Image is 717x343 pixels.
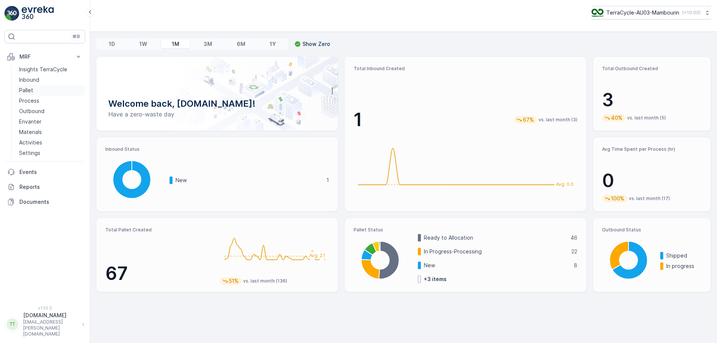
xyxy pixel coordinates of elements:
p: Welcome back, [DOMAIN_NAME]! [108,98,326,110]
p: 1 [326,177,329,184]
p: + 3 items [424,275,447,283]
p: 67 [105,262,214,285]
a: Reports [4,180,85,194]
p: MRF [19,53,70,60]
a: Outbound [16,106,85,116]
p: 46 [571,234,577,241]
p: Events [19,168,82,176]
p: Total Outbound Created [602,66,702,72]
p: 3M [204,40,212,48]
a: Events [4,165,85,180]
p: 67% [522,116,535,124]
p: Materials [19,128,42,136]
p: Avg Time Spent per Process (hr) [602,146,702,152]
a: Documents [4,194,85,209]
p: Documents [19,198,82,206]
a: Activities [16,137,85,148]
p: Have a zero-waste day [108,110,326,119]
p: 1M [172,40,179,48]
p: Total Pallet Created [105,227,214,233]
button: MRF [4,49,85,64]
p: Pallet [19,87,33,94]
p: Total Inbound Created [354,66,577,72]
a: Insights TerraCycle [16,64,85,75]
p: ( +10:00 ) [682,10,701,16]
p: 22 [571,248,577,255]
p: ⌘B [72,34,80,40]
a: Process [16,96,85,106]
a: Inbound [16,75,85,85]
img: logo_light-DOdMpM7g.png [22,6,54,21]
p: TerraCycle-AU03-Mambourin [606,9,679,16]
p: vs. last month (17) [629,196,670,202]
a: Pallet [16,85,85,96]
p: Inbound [19,76,39,84]
p: New [176,177,322,184]
p: 1W [139,40,147,48]
p: vs. last month (3) [538,117,577,123]
p: 100% [610,195,625,202]
a: Envanter [16,116,85,127]
button: TerraCycle-AU03-Mambourin(+10:00) [592,6,711,19]
p: Insights TerraCycle [19,66,67,73]
p: New [424,262,569,269]
p: In Progress-Processing [424,248,567,255]
a: Materials [16,127,85,137]
button: TT[DOMAIN_NAME][EMAIL_ADDRESS][PERSON_NAME][DOMAIN_NAME] [4,312,85,337]
p: Pallet Status [354,227,577,233]
p: Ready to Allocation [424,234,566,241]
p: Outbound [19,107,44,115]
p: Activities [19,139,42,146]
p: [DOMAIN_NAME] [23,312,78,319]
p: 3 [602,89,702,111]
p: vs. last month (5) [627,115,666,121]
p: Outbound Status [602,227,702,233]
p: vs. last month (136) [243,278,287,284]
p: Shipped [666,252,702,259]
a: Settings [16,148,85,158]
span: v 1.50.2 [4,306,85,310]
p: 1 [354,109,362,131]
img: image_D6FFc8H.png [592,9,603,17]
p: Envanter [19,118,41,125]
p: [EMAIL_ADDRESS][PERSON_NAME][DOMAIN_NAME] [23,319,78,337]
p: 51% [228,277,239,285]
p: Settings [19,149,40,157]
p: 8 [574,262,577,269]
div: TT [6,318,18,330]
p: In progress [666,262,702,270]
p: 1Y [270,40,276,48]
p: Show Zero [302,40,330,48]
p: Process [19,97,39,105]
p: 40% [610,114,623,122]
img: logo [4,6,19,21]
p: 6M [237,40,245,48]
p: 1D [109,40,115,48]
p: Reports [19,183,82,191]
p: Inbound Status [105,146,329,152]
p: 0 [602,169,702,192]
